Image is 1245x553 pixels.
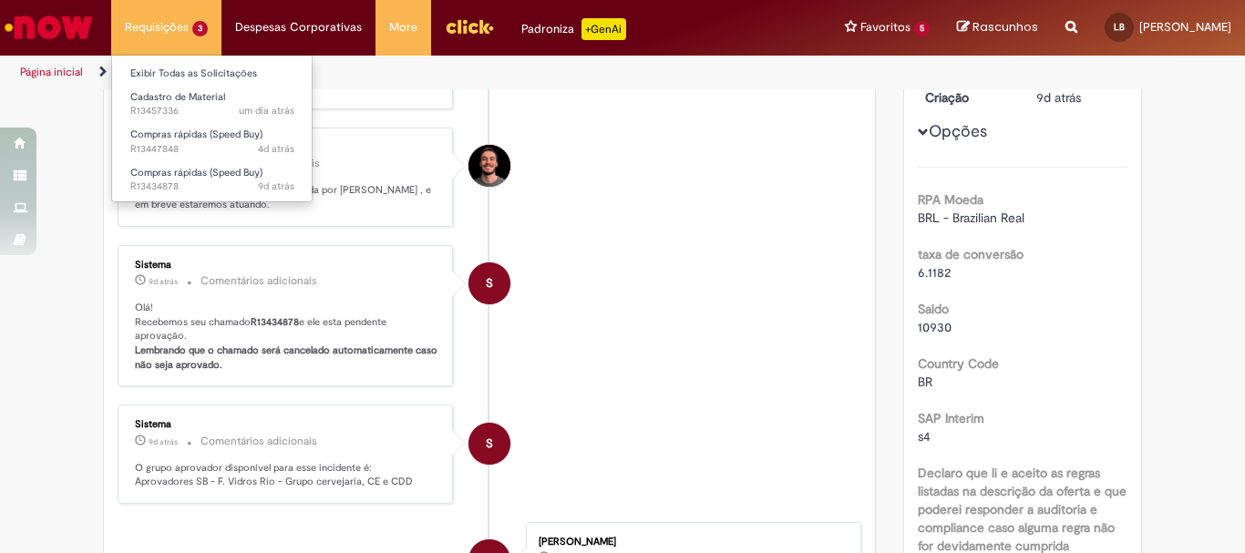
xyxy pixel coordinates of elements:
ul: Requisições [111,55,313,202]
span: Cadastro de Material [130,90,225,104]
span: 9d atrás [1036,89,1081,106]
span: 6.1182 [918,264,951,281]
p: O grupo aprovador disponível para esse incidente é: Aprovadores SB - F. Vidros Rio - Grupo cervej... [135,461,438,489]
span: um dia atrás [239,104,294,118]
b: RPA Moeda [918,191,983,208]
span: Despesas Corporativas [235,18,362,36]
span: 4d atrás [258,142,294,156]
span: Requisições [125,18,189,36]
span: 5 [914,21,930,36]
span: 10930 [918,319,952,335]
b: SAP Interim [918,410,984,426]
div: [PERSON_NAME] [539,537,842,548]
small: Comentários adicionais [201,434,317,449]
dt: Criação [911,88,1024,107]
a: Aberto R13434878 : Compras rápidas (Speed Buy) [112,163,313,197]
div: Sistema [135,260,438,271]
b: Saldo [918,301,949,317]
b: Country Code [918,355,999,372]
span: S [486,422,493,466]
div: Sistema [135,419,438,430]
b: taxa de conversão [918,246,1024,262]
time: 21/08/2025 09:23:37 [258,179,294,193]
span: Favoritos [860,18,911,36]
time: 21/08/2025 09:23:44 [149,436,178,447]
b: Lembrando que o chamado será cancelado automaticamente caso não seja aprovado. [135,343,440,372]
small: Comentários adicionais [201,273,317,289]
div: Rodrigo Castro De Souza [468,145,510,187]
span: R13434878 [130,179,294,194]
ul: Trilhas de página [14,56,817,89]
a: Aberto R13457336 : Cadastro de Material [112,87,313,121]
div: System [468,423,510,465]
span: [PERSON_NAME] [1139,19,1231,35]
div: System [468,262,510,304]
a: Aberto R13447848 : Compras rápidas (Speed Buy) [112,125,313,159]
p: +GenAi [581,18,626,40]
span: LB [1114,21,1125,33]
img: click_logo_yellow_360x200.png [445,13,494,40]
div: 21/08/2025 09:23:35 [1036,88,1121,107]
b: R13434878 [251,315,299,329]
time: 21/08/2025 09:23:35 [1036,89,1081,106]
span: S [486,261,493,305]
span: R13457336 [130,104,294,118]
span: s4 [918,428,931,445]
span: Compras rápidas (Speed Buy) [130,128,262,141]
span: BRL - Brazilian Real [918,210,1024,226]
a: Página inicial [20,65,83,79]
span: 9d atrás [258,179,294,193]
a: Rascunhos [957,19,1038,36]
time: 21/08/2025 09:23:47 [149,276,178,287]
span: BR [918,374,932,390]
span: Compras rápidas (Speed Buy) [130,166,262,179]
span: Rascunhos [972,18,1038,36]
div: Padroniza [521,18,626,40]
span: 9d atrás [149,276,178,287]
p: Olá! Recebemos seu chamado e ele esta pendente aprovação. [135,301,438,373]
span: R13447848 [130,142,294,157]
a: Exibir Todas as Solicitações [112,64,313,84]
span: 3 [192,21,208,36]
img: ServiceNow [2,9,96,46]
span: More [389,18,417,36]
span: 9d atrás [149,436,178,447]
